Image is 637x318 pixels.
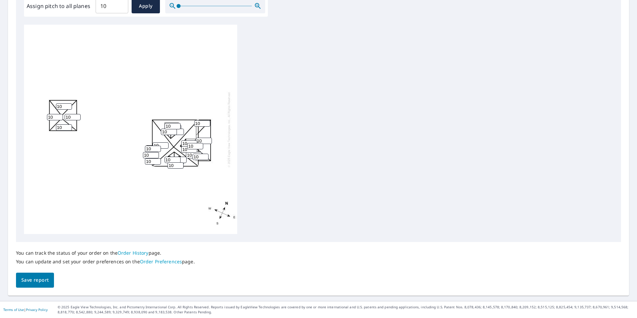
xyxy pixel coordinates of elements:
p: | [3,308,48,312]
button: Save report [16,273,54,288]
a: Order Preferences [140,258,182,265]
p: You can track the status of your order on the page. [16,250,195,256]
span: Apply [137,2,155,10]
a: Privacy Policy [26,307,48,312]
a: Order History [118,250,149,256]
span: Save report [21,276,49,284]
a: Terms of Use [3,307,24,312]
p: You can update and set your order preferences on the page. [16,259,195,265]
p: © 2025 Eagle View Technologies, Inc. and Pictometry International Corp. All Rights Reserved. Repo... [58,305,634,315]
label: Assign pitch to all planes [27,2,90,10]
